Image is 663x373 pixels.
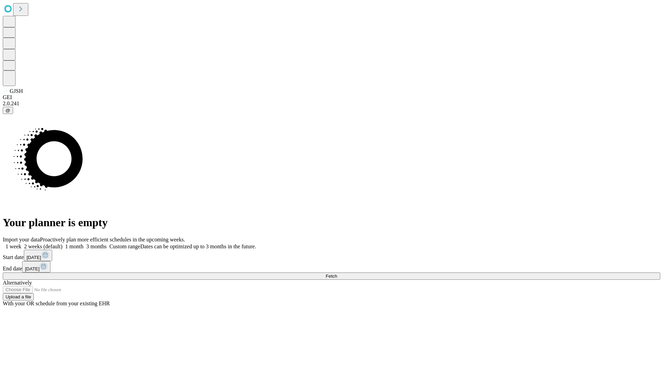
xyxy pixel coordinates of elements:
div: 2.0.241 [3,101,660,107]
button: [DATE] [24,250,52,261]
button: Fetch [3,272,660,280]
span: With your OR schedule from your existing EHR [3,300,110,306]
span: Dates can be optimized up to 3 months in the future. [140,243,256,249]
span: Import your data [3,237,40,242]
span: Proactively plan more efficient schedules in the upcoming weeks. [40,237,185,242]
span: [DATE] [25,266,39,271]
div: GEI [3,94,660,101]
span: Alternatively [3,280,32,286]
span: Fetch [326,274,337,279]
span: [DATE] [27,255,41,260]
button: [DATE] [22,261,50,272]
button: @ [3,107,13,114]
h1: Your planner is empty [3,216,660,229]
span: GJSH [10,88,23,94]
button: Upload a file [3,293,34,300]
span: 2 weeks (default) [24,243,63,249]
span: 3 months [86,243,107,249]
span: 1 month [65,243,84,249]
div: Start date [3,250,660,261]
div: End date [3,261,660,272]
span: @ [6,108,10,113]
span: Custom range [109,243,140,249]
span: 1 week [6,243,21,249]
